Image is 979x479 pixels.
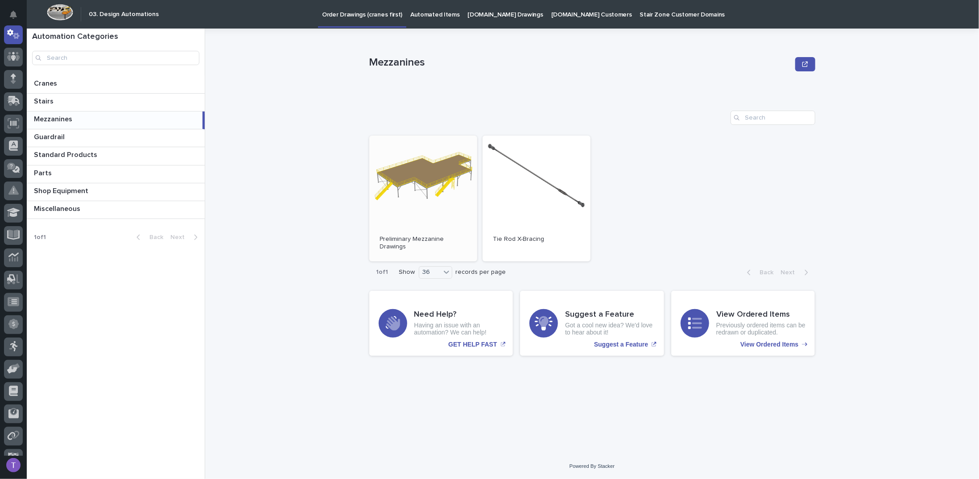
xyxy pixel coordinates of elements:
h3: Need Help? [414,310,504,320]
a: PartsParts [27,165,205,183]
a: MezzaninesMezzanines [27,111,205,129]
h1: Automation Categories [32,32,199,42]
p: 1 of 1 [27,227,53,248]
h2: 03. Design Automations [89,11,159,18]
p: Preliminary Mezzanine Drawings [380,235,467,251]
span: Next [781,269,801,276]
img: Workspace Logo [47,4,73,21]
h3: Suggest a Feature [565,310,655,320]
p: Show [399,268,415,276]
a: Tie Rod X-Bracing [483,136,591,261]
a: StairsStairs [27,94,205,111]
a: CranesCranes [27,76,205,94]
p: Having an issue with an automation? We can help! [414,322,504,337]
p: Cranes [34,78,59,88]
p: Stairs [34,95,55,106]
a: MiscellaneousMiscellaneous [27,201,205,219]
a: Shop EquipmentShop Equipment [27,183,205,201]
div: 36 [419,268,441,277]
p: Miscellaneous [34,203,82,213]
button: users-avatar [4,456,23,475]
div: Notifications [11,11,23,25]
button: Back [129,233,167,241]
p: Parts [34,167,54,178]
a: Standard ProductsStandard Products [27,147,205,165]
p: Mezzanines [34,113,74,124]
p: Shop Equipment [34,185,90,195]
p: Guardrail [34,131,66,141]
p: Standard Products [34,149,99,159]
p: Got a cool new idea? We'd love to hear about it! [565,322,655,337]
p: records per page [456,268,506,276]
span: Back [755,269,774,276]
p: Previously ordered items can be redrawn or duplicated. [716,322,806,337]
p: Mezzanines [369,56,792,69]
a: Suggest a Feature [520,291,664,356]
p: Suggest a Feature [594,341,648,348]
a: Powered By Stacker [570,463,615,469]
input: Search [32,51,199,65]
a: GuardrailGuardrail [27,129,205,147]
a: View Ordered Items [671,291,815,356]
button: Notifications [4,5,23,24]
button: Back [740,268,777,277]
p: 1 of 1 [369,261,396,283]
p: GET HELP FAST [448,341,497,348]
h3: View Ordered Items [716,310,806,320]
a: Preliminary Mezzanine Drawings [369,136,477,261]
input: Search [731,111,815,125]
span: Next [170,234,190,240]
p: View Ordered Items [740,341,798,348]
button: Next [167,233,205,241]
p: Tie Rod X-Bracing [493,235,580,243]
span: Back [144,234,163,240]
a: GET HELP FAST [369,291,513,356]
button: Next [777,268,815,277]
